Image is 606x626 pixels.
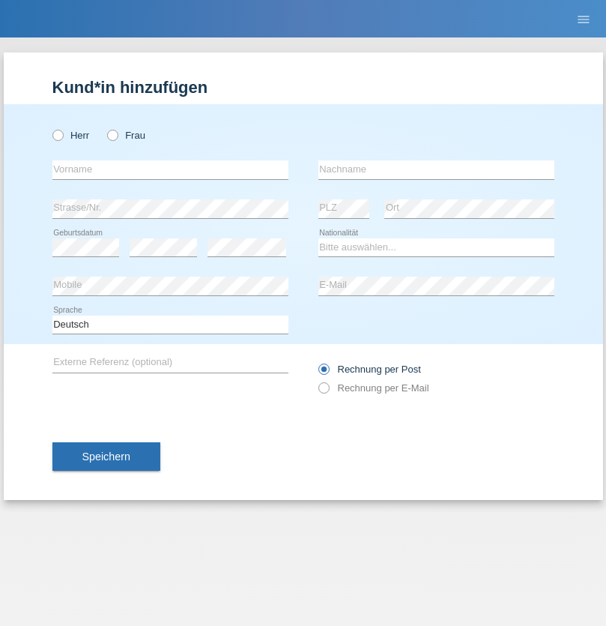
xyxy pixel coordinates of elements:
span: Speichern [82,451,130,463]
label: Herr [52,130,90,141]
label: Rechnung per E-Mail [318,382,429,394]
label: Frau [107,130,145,141]
a: menu [569,14,599,23]
input: Herr [52,130,62,139]
input: Rechnung per Post [318,364,328,382]
input: Rechnung per E-Mail [318,382,328,401]
i: menu [576,12,591,27]
input: Frau [107,130,117,139]
label: Rechnung per Post [318,364,421,375]
h1: Kund*in hinzufügen [52,78,554,97]
button: Speichern [52,442,160,471]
